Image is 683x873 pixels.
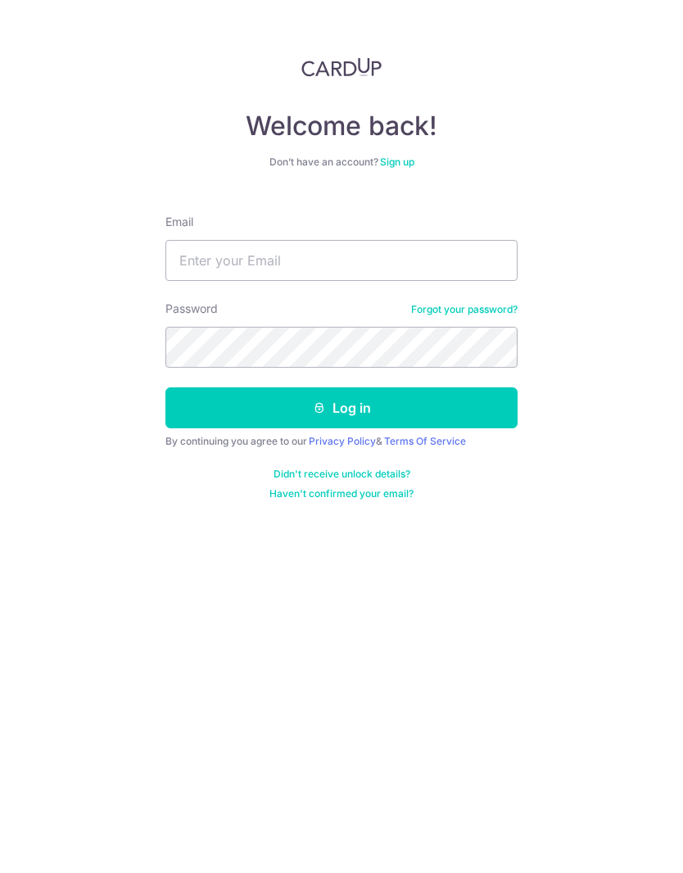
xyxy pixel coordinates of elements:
a: Didn't receive unlock details? [274,468,410,481]
h4: Welcome back! [165,110,518,142]
a: Forgot your password? [411,303,518,316]
div: Don’t have an account? [165,156,518,169]
img: CardUp Logo [301,57,382,77]
a: Haven't confirmed your email? [269,487,414,500]
a: Terms Of Service [384,435,466,447]
label: Email [165,214,193,230]
input: Enter your Email [165,240,518,281]
label: Password [165,301,218,317]
a: Sign up [380,156,414,168]
div: By continuing you agree to our & [165,435,518,448]
button: Log in [165,387,518,428]
a: Privacy Policy [309,435,376,447]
